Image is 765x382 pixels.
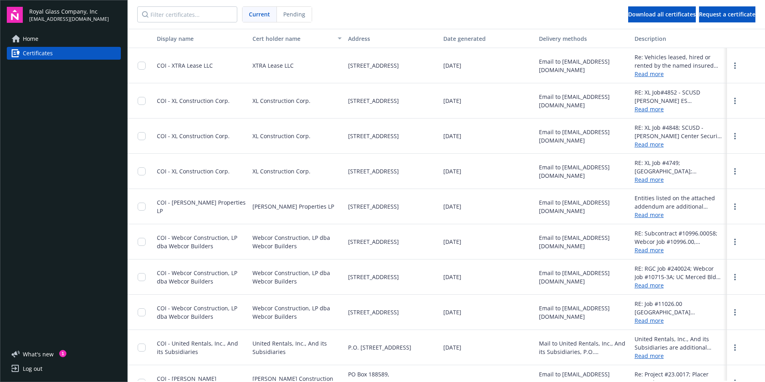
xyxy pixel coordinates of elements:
[138,62,146,70] input: Toggle Row Selected
[443,34,533,43] div: Date generated
[157,34,246,43] div: Display name
[252,132,310,140] span: XL Construction Corp.
[635,211,724,219] a: Read more
[635,34,724,43] div: Description
[699,10,755,18] span: Request a certificate
[252,202,334,211] span: [PERSON_NAME] Properties LP
[635,70,724,78] a: Read more
[348,97,399,105] span: [STREET_ADDRESS]
[536,29,631,48] button: Delivery methods
[635,175,724,184] a: Read more
[252,233,342,250] span: Webcor Construction, LP dba Webcor Builders
[635,53,724,70] div: Re: Vehicles leased, hired or rented by the named insured from XTRA Lease LLC XTRA Lease LLC is a...
[730,202,740,211] a: more
[348,61,399,70] span: [STREET_ADDRESS]
[138,273,146,281] input: Toggle Row Selected
[631,29,727,48] button: Description
[730,131,740,141] a: more
[157,269,237,285] span: COI - Webcor Construction, LP dba Webcor Builders
[443,202,461,211] span: [DATE]
[730,237,740,247] a: more
[443,61,461,70] span: [DATE]
[443,273,461,281] span: [DATE]
[348,273,399,281] span: [STREET_ADDRESS]
[348,132,399,140] span: [STREET_ADDRESS]
[348,167,399,175] span: [STREET_ADDRESS]
[635,123,724,140] div: RE: XL Job #4848; SCUSD - [PERSON_NAME] Center Security Upgrades, [STREET_ADDRESS] - RGC Job #240...
[539,34,628,43] div: Delivery methods
[157,62,213,69] span: COI - XTRA Lease LLC
[440,29,536,48] button: Date generated
[138,203,146,211] input: Toggle Row Selected
[539,233,628,250] div: Email to [EMAIL_ADDRESS][DOMAIN_NAME]
[628,7,696,22] div: Download all certificates
[539,269,628,285] div: Email to [EMAIL_ADDRESS][DOMAIN_NAME]
[7,7,23,23] img: navigator-logo.svg
[252,167,310,175] span: XL Construction Corp.
[348,202,399,211] span: [STREET_ADDRESS]
[635,246,724,254] a: Read more
[628,6,696,22] button: Download all certificates
[539,198,628,215] div: Email to [EMAIL_ADDRESS][DOMAIN_NAME]
[252,97,310,105] span: XL Construction Corp.
[157,199,246,215] span: COI - [PERSON_NAME] Properties LP
[345,29,441,48] button: Address
[157,132,230,140] span: COI - XL Construction Corp.
[252,34,333,43] div: Cert holder name
[730,272,740,282] a: more
[635,229,724,246] div: RE: Subcontract #10996.00058; Webcor Job #10996.00, [GEOGRAPHIC_DATA] Housing Project [GEOGRAPHIC...
[443,132,461,140] span: [DATE]
[443,167,461,175] span: [DATE]
[635,194,724,211] div: Entities listed on the attached addendum are additional insureds as respects general liability wh...
[277,7,312,22] span: Pending
[539,57,628,74] div: Email to [EMAIL_ADDRESS][DOMAIN_NAME]
[539,92,628,109] div: Email to [EMAIL_ADDRESS][DOMAIN_NAME]
[249,10,270,18] span: Current
[157,97,230,105] span: COI - XL Construction Corp.
[138,238,146,246] input: Toggle Row Selected
[443,97,461,105] span: [DATE]
[29,7,121,23] button: Royal Glass Company, Inc[EMAIL_ADDRESS][DOMAIN_NAME]
[635,105,724,113] a: Read more
[283,10,305,18] span: Pending
[252,61,294,70] span: XTRA Lease LLC
[138,97,146,105] input: Toggle Row Selected
[635,159,724,175] div: RE: XL Job #4749; [GEOGRAPHIC_DATA]; [STREET_ADDRESS]; RGC Job #230039 XL Construction Corp, Proj...
[443,237,461,246] span: [DATE]
[29,7,109,16] span: Royal Glass Company, Inc
[157,234,237,250] span: COI - Webcor Construction, LP dba Webcor Builders
[7,47,121,60] a: Certificates
[348,237,399,246] span: [STREET_ADDRESS]
[137,6,237,22] input: Filter certificates...
[635,264,724,281] div: RE: RGC Job #240024; Webcor Job #10715-3A; UC Merced Bldg 3A Webcor Construction LP dba Webcor Bu...
[539,128,628,145] div: Email to [EMAIL_ADDRESS][DOMAIN_NAME]
[730,96,740,106] a: more
[348,34,437,43] div: Address
[635,140,724,149] a: Read more
[138,167,146,175] input: Toggle Row Selected
[29,16,109,23] span: [EMAIL_ADDRESS][DOMAIN_NAME]
[699,6,755,22] button: Request a certificate
[23,32,38,45] span: Home
[249,29,345,48] button: Cert holder name
[23,47,53,60] span: Certificates
[635,88,724,105] div: RE: XL Job#4852 - SCUSD [PERSON_NAME] ES Modernization, [STREET_ADDRESS]; RGC Job #250014 XL Cons...
[154,29,249,48] button: Display name
[7,32,121,45] a: Home
[138,132,146,140] input: Toggle Row Selected
[157,167,230,175] span: COI - XL Construction Corp.
[539,163,628,180] div: Email to [EMAIL_ADDRESS][DOMAIN_NAME]
[730,61,740,70] a: more
[252,269,342,285] span: Webcor Construction, LP dba Webcor Builders
[730,167,740,176] a: more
